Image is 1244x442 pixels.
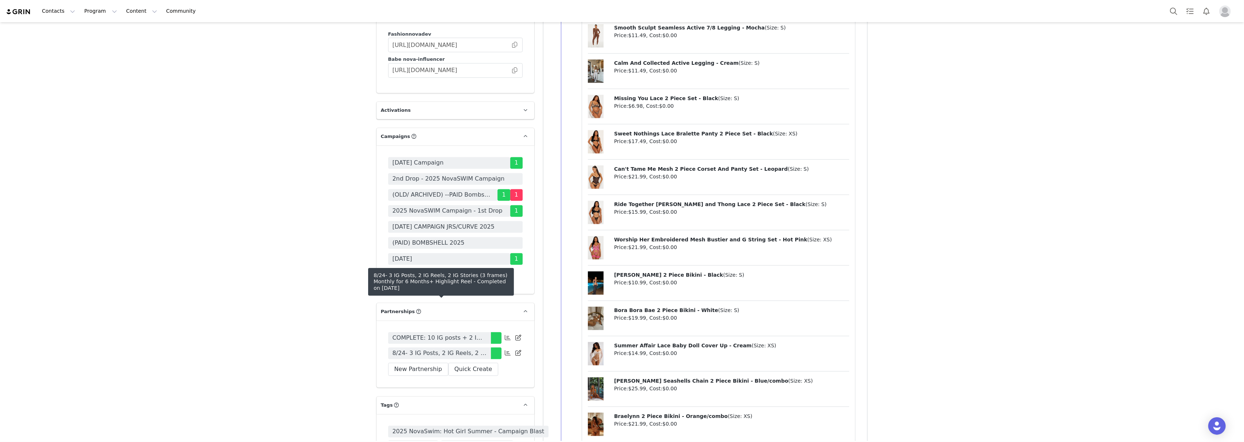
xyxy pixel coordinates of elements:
[614,385,850,392] p: Price: , Cost:
[381,107,411,114] span: Activations
[628,68,646,74] span: $11.49
[614,237,807,242] span: Worship Her Embroidered Mesh Bustier and G String Set - Hot Pink
[628,174,646,179] span: $21.99
[614,236,850,244] p: ( )
[730,413,750,419] span: Size: XS
[393,254,412,263] span: [DATE]
[614,59,850,67] p: ( )
[720,95,737,101] span: Size: S
[614,413,728,419] span: Braelynn 2 Piece Bikini - Orange/combo
[628,244,646,250] span: $21.99
[662,350,677,356] span: $0.00
[614,166,788,172] span: Can't Tame Me Mesh 2 Piece Corset And Panty Set - Leopard
[614,342,850,350] p: ( )
[510,253,523,265] span: 1
[628,32,646,38] span: $11.49
[775,131,795,137] span: Size: XS
[790,378,811,384] span: Size: XS
[662,209,677,215] span: $0.00
[754,343,774,348] span: Size: XS
[393,222,495,231] span: [DATE] CAMPAIGN JRS/CURVE 2025
[808,201,825,207] span: Size: S
[614,244,850,251] p: Price: , Cost:
[628,315,646,321] span: $19.99
[614,60,739,66] span: Calm And Collected Active Legging - Cream
[614,314,850,322] p: Price: , Cost:
[614,24,850,32] p: ( )
[614,201,806,207] span: Ride Together [PERSON_NAME] and Thong Lace 2 Piece Set - Black
[381,402,393,409] span: Tags
[614,201,850,208] p: ( )
[662,280,677,285] span: $0.00
[614,95,850,102] p: ( )
[38,3,79,19] button: Contacts
[6,8,31,15] img: grin logo
[662,68,677,74] span: $0.00
[790,166,807,172] span: Size: S
[388,426,549,437] span: 2025 NovaSwim: Hot Girl Summer - Campaign Blast
[393,349,487,358] span: 8/24- 3 IG Posts, 2 IG Reels, 2 IG Stories (3 frames) Monthly for 6 Months+ Highlight Reel
[662,244,677,250] span: $0.00
[388,56,445,62] span: Babe nova-influencer
[393,238,465,247] span: (PAID) BOMBSHELL 2025
[614,67,850,75] p: Price: , Cost:
[614,173,850,181] p: Price: , Cost:
[381,308,415,315] span: Partnerships
[725,272,742,278] span: Size: S
[614,377,850,385] p: ( )
[3,3,248,9] p: month 6 submitted
[614,378,788,384] span: [PERSON_NAME] Seashells Chain 2 Piece Bikini - Blue/combo
[720,307,737,313] span: Size: S
[1215,5,1238,17] button: Profile
[122,3,161,19] button: Content
[662,386,677,391] span: $0.00
[393,334,487,342] span: COMPLETE: 10 IG posts + 2 IG swipe ups
[767,25,784,31] span: Size: S
[381,133,410,140] span: Campaigns
[809,237,830,242] span: Size: XS
[448,363,499,376] button: Quick Create
[614,165,850,173] p: ( )
[614,32,850,39] p: Price: , Cost:
[498,189,510,201] span: 1
[628,280,646,285] span: $10.99
[374,272,508,291] div: 8/24- 3 IG Posts, 2 IG Reels, 2 IG Stories (3 frames) Monthly for 6 Months+ Highlight Reel - Comp...
[614,95,718,101] span: Missing You Lace 2 Piece Set - Black
[614,138,850,145] p: Price: , Cost:
[662,315,677,321] span: $0.00
[510,157,523,169] span: 1
[162,3,203,19] a: Community
[393,206,503,215] span: 2025 NovaSWIM Campaign - 1st Drop
[3,3,248,9] p: only 2 reels left and already going live with them so no hween campaign
[614,307,850,314] p: ( )
[1198,3,1214,19] button: Notifications
[614,131,773,137] span: Sweet Nothings Lace Bralette Panty 2 Piece Set - Black
[662,174,677,179] span: $0.00
[1208,417,1226,435] div: Open Intercom Messenger
[614,350,850,357] p: Price: , Cost:
[614,420,850,428] p: Price: , Cost:
[614,413,850,420] p: ( )
[388,332,491,344] a: COMPLETE: 10 IG posts + 2 IG swipe ups
[510,205,523,217] span: 1
[614,25,765,31] span: Smooth Sculpt Seamless Active 7/8 Legging - Mocha
[628,209,646,215] span: $15.99
[393,190,494,199] span: (OLD/ ARCHIVED) --PAID Bombshell 2025
[1166,3,1182,19] button: Search
[628,421,646,427] span: $21.99
[662,138,677,144] span: $0.00
[628,386,646,391] span: $25.99
[1219,5,1231,17] img: placeholder-profile.jpg
[388,31,432,37] span: Fashionnovadev
[628,103,643,109] span: $6.98
[659,103,674,109] span: $0.00
[614,208,850,216] p: Price: , Cost:
[393,158,444,167] span: [DATE] Campaign
[614,272,723,278] span: [PERSON_NAME] 2 Piece Bikini - Black
[614,130,850,138] p: ( )
[614,343,752,348] span: Summer Affair Lace Baby Doll Cover Up - Cream
[393,174,505,183] span: 2nd Drop - 2025 NovaSWIM Campaign
[741,60,758,66] span: Size: S
[614,279,850,287] p: Price: , Cost:
[614,102,850,110] p: Price: , Cost:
